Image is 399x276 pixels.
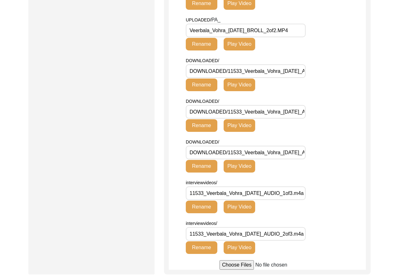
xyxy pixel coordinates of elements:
button: Play Video [224,241,255,254]
span: interviewvideos/ [186,221,217,226]
span: UPLOADED/ [186,17,211,22]
span: interviewvideos/ [186,180,217,185]
button: Rename [186,119,217,132]
button: Play Video [224,160,255,173]
span: DOWNLOADED/ [186,58,219,63]
button: Play Video [224,119,255,132]
span: PA_ [211,17,220,22]
button: Rename [186,79,217,91]
button: Rename [186,201,217,213]
button: Play Video [224,38,255,50]
button: Rename [186,38,217,50]
button: Play Video [224,201,255,213]
span: DOWNLOADED/ [186,139,219,144]
button: Play Video [224,79,255,91]
button: Rename [186,160,217,173]
button: Rename [186,241,217,254]
span: DOWNLOADED/ [186,99,219,104]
